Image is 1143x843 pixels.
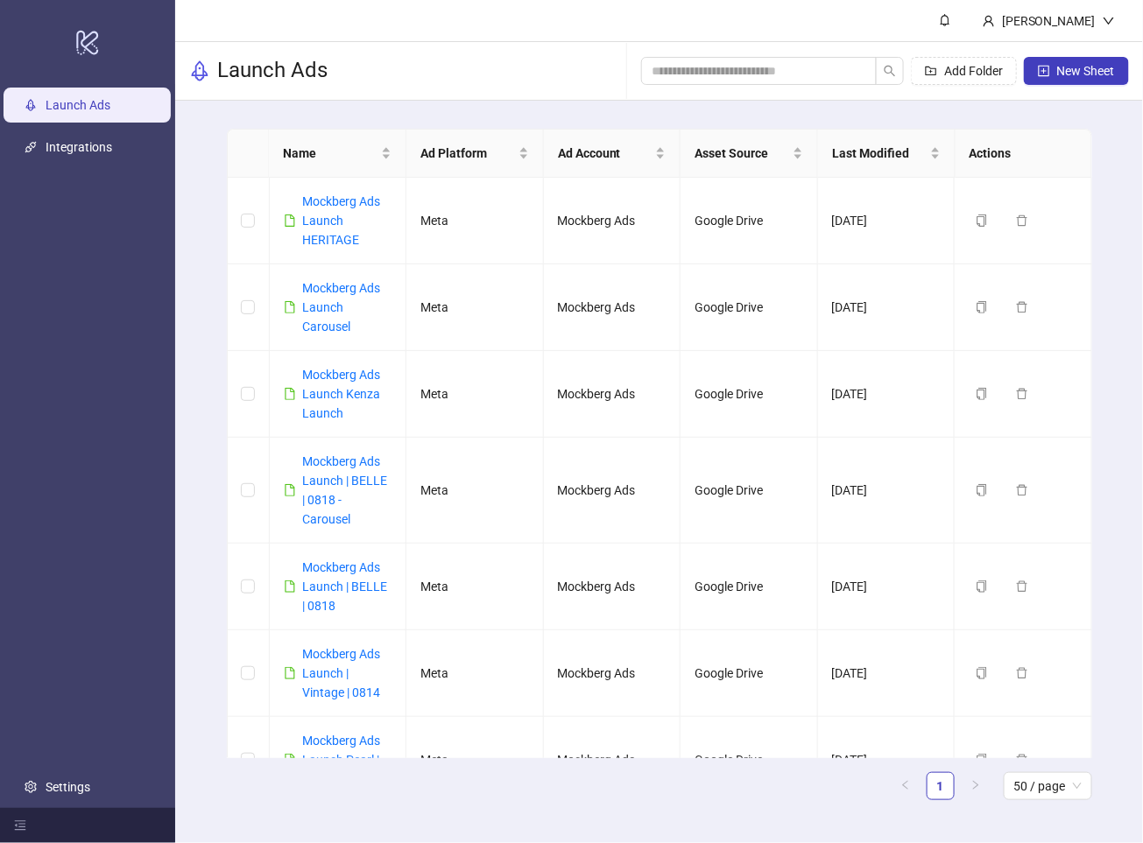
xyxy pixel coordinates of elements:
span: Ad Platform [420,144,515,163]
a: Mockberg Ads Launch Pearl | 0814 [303,734,381,786]
td: Mockberg Ads [544,351,681,438]
td: Meta [406,438,544,544]
span: search [884,65,896,77]
span: copy [976,301,988,313]
span: copy [976,484,988,496]
td: Meta [406,178,544,264]
span: Ad Account [558,144,653,163]
a: Mockberg Ads Launch HERITAGE [303,194,381,247]
span: delete [1016,667,1028,679]
th: Name [269,130,406,178]
td: Google Drive [681,264,818,351]
td: [DATE] [818,630,956,717]
span: right [970,780,981,790]
a: Mockberg Ads Launch | BELLE | 0818 - Carousel [303,454,388,526]
td: Mockberg Ads [544,264,681,351]
span: file [284,301,296,313]
td: Mockberg Ads [544,178,681,264]
th: Ad Platform [406,130,544,178]
span: Name [283,144,377,163]
span: delete [1016,754,1028,766]
td: Meta [406,264,544,351]
a: Mockberg Ads Launch Carousel [303,281,381,334]
span: bell [939,14,951,26]
span: Asset Source [695,144,789,163]
span: copy [976,754,988,766]
td: Mockberg Ads [544,630,681,717]
td: Meta [406,630,544,717]
td: [DATE] [818,544,956,630]
td: Google Drive [681,438,818,544]
td: Google Drive [681,351,818,438]
th: Actions [956,130,1093,178]
td: Mockberg Ads [544,544,681,630]
span: down [1103,15,1115,27]
button: New Sheet [1024,57,1129,85]
td: Google Drive [681,717,818,804]
a: Mockberg Ads Launch Kenza Launch [303,368,381,420]
span: copy [976,388,988,400]
td: [DATE] [818,178,956,264]
button: left [892,772,920,800]
th: Ad Account [544,130,681,178]
span: copy [976,580,988,593]
span: 50 / page [1014,773,1082,799]
button: Add Folder [911,57,1017,85]
a: 1 [928,773,954,799]
h3: Launch Ads [217,57,328,85]
li: Previous Page [892,772,920,800]
a: Settings [46,780,90,794]
span: plus-square [1038,65,1050,77]
span: delete [1016,301,1028,313]
span: menu-fold [14,819,26,832]
span: user [983,15,995,27]
span: copy [976,214,988,227]
button: right [962,772,990,800]
a: Mockberg Ads Launch | BELLE | 0818 [303,560,388,613]
span: rocket [189,60,210,81]
td: Mockberg Ads [544,717,681,804]
td: Mockberg Ads [544,438,681,544]
div: Page Size [1004,772,1092,800]
span: delete [1016,214,1028,227]
td: [DATE] [818,717,956,804]
li: 1 [927,772,955,800]
a: Mockberg Ads Launch | Vintage | 0814 [303,647,381,699]
span: delete [1016,580,1028,593]
span: file [284,388,296,400]
td: [DATE] [818,264,956,351]
a: Launch Ads [46,98,110,112]
th: Last Modified [818,130,956,178]
th: Asset Source [681,130,818,178]
span: folder-add [925,65,937,77]
div: [PERSON_NAME] [995,11,1103,31]
td: Meta [406,544,544,630]
span: Last Modified [832,144,927,163]
span: file [284,754,296,766]
span: Add Folder [944,64,1003,78]
span: New Sheet [1057,64,1115,78]
td: Meta [406,717,544,804]
span: file [284,580,296,593]
td: Google Drive [681,630,818,717]
span: file [284,214,296,227]
td: Meta [406,351,544,438]
td: Google Drive [681,544,818,630]
td: [DATE] [818,438,956,544]
span: copy [976,667,988,679]
span: delete [1016,484,1028,496]
td: [DATE] [818,351,956,438]
span: file [284,484,296,496]
a: Integrations [46,140,112,154]
li: Next Page [962,772,990,800]
span: delete [1016,388,1028,400]
td: Google Drive [681,178,818,264]
span: left [900,780,911,790]
span: file [284,667,296,679]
